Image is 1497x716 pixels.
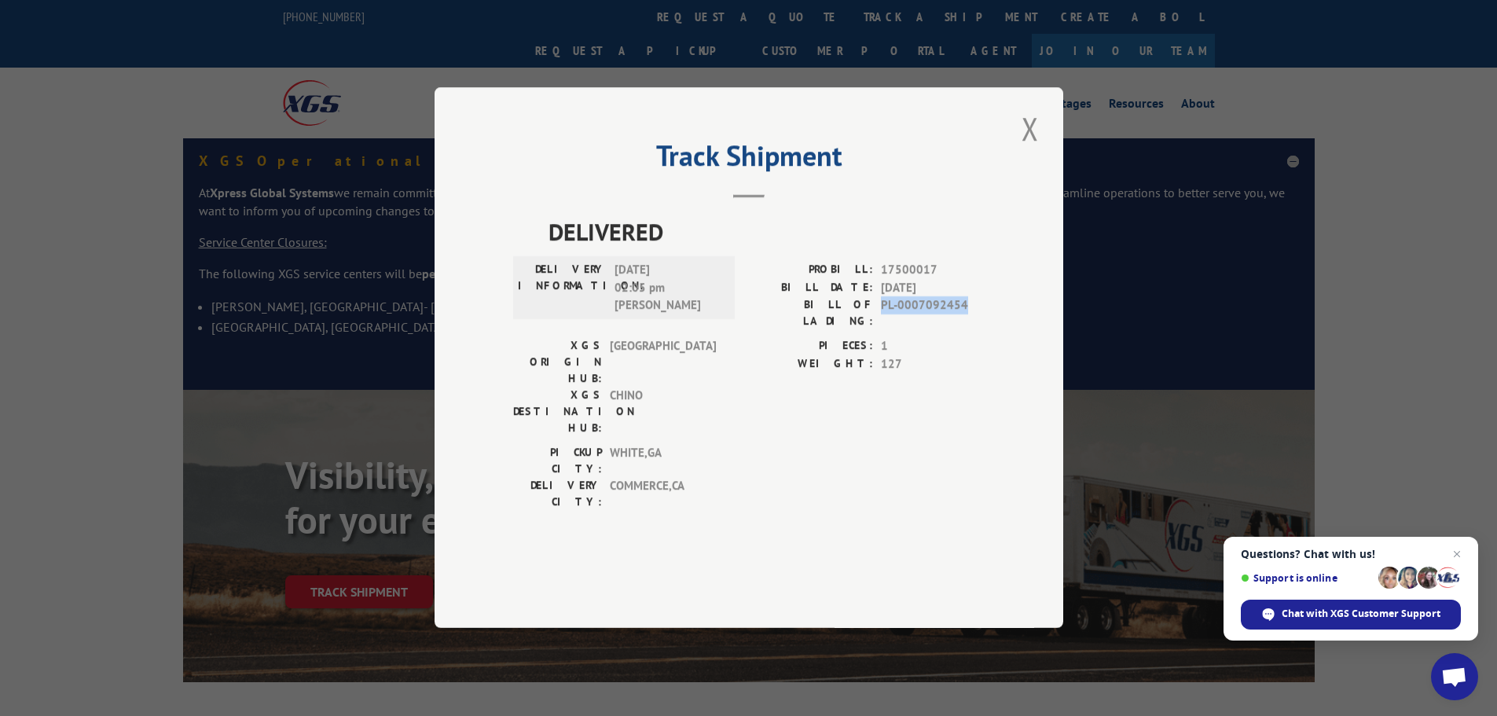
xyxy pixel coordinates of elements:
[881,279,985,297] span: [DATE]
[1241,548,1461,560] span: Questions? Chat with us!
[615,262,721,315] span: [DATE] 02:05 pm [PERSON_NAME]
[881,355,985,373] span: 127
[881,338,985,356] span: 1
[610,338,716,387] span: [GEOGRAPHIC_DATA]
[749,279,873,297] label: BILL DATE:
[1431,653,1478,700] a: Open chat
[610,478,716,511] span: COMMERCE , CA
[1241,572,1373,584] span: Support is online
[513,478,602,511] label: DELIVERY CITY:
[610,445,716,478] span: WHITE , GA
[749,338,873,356] label: PIECES:
[513,387,602,437] label: XGS DESTINATION HUB:
[549,215,985,250] span: DELIVERED
[881,297,985,330] span: PL-0007092454
[1017,107,1044,150] button: Close modal
[1241,600,1461,630] span: Chat with XGS Customer Support
[610,387,716,437] span: CHINO
[749,262,873,280] label: PROBILL:
[518,262,607,315] label: DELIVERY INFORMATION:
[513,145,985,174] h2: Track Shipment
[749,297,873,330] label: BILL OF LADING:
[1282,607,1440,621] span: Chat with XGS Customer Support
[749,355,873,373] label: WEIGHT:
[881,262,985,280] span: 17500017
[513,445,602,478] label: PICKUP CITY:
[513,338,602,387] label: XGS ORIGIN HUB:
